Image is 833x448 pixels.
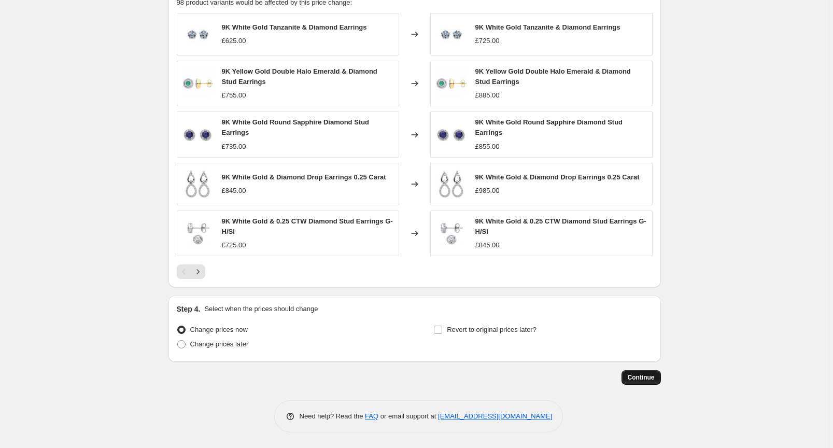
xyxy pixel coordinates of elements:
div: £725.00 [475,36,500,46]
div: £845.00 [475,240,500,250]
span: 9K White Gold & Diamond Drop Earrings 0.25 Carat [222,173,386,181]
img: EmaraldEarrings9KGoldByPobjoy2_1_80x.jpg [182,68,214,99]
span: Continue [628,373,655,382]
span: 9K White Gold Tanzanite & Diamond Earrings [475,23,620,31]
nav: Pagination [177,264,205,279]
span: 9K White Gold & 0.25 CTW Diamond Stud Earrings G-H/Si [222,217,393,235]
img: 9cWGOLDDROPDIAMEARRINGSSMALLHOM2_1_80x.jpg [182,169,214,200]
button: Continue [622,370,661,385]
div: £735.00 [222,142,246,152]
span: 9K Yellow Gold Double Halo Emerald & Diamond Stud Earrings [475,67,631,86]
button: Next [191,264,205,279]
img: 9CTWhiteGoldBlueSaphDiamStudEar_c7c754c1-e021-4aa2-a25d-16ada2c0ae4a_1_80x.jpg [182,119,214,150]
span: 9K White Gold Round Sapphire Diamond Stud Earrings [222,118,370,136]
a: FAQ [365,412,378,420]
a: [EMAIL_ADDRESS][DOMAIN_NAME] [438,412,552,420]
div: £725.00 [222,240,246,250]
span: Change prices now [190,326,248,333]
span: 9K White Gold & Diamond Drop Earrings 0.25 Carat [475,173,640,181]
div: £755.00 [222,90,246,101]
span: Change prices later [190,340,249,348]
span: 9K Yellow Gold Double Halo Emerald & Diamond Stud Earrings [222,67,377,86]
span: Need help? Read the [300,412,365,420]
img: 9cWGOLDDROPDIAMEARRINGSSMALLHOM2_1_80x.jpg [436,169,467,200]
p: Select when the prices should change [204,304,318,314]
img: 9CaratWhiteGoldDiamondStudEarringsPobjoy_80x.jpg [436,218,467,249]
div: £855.00 [475,142,500,152]
span: or email support at [378,412,438,420]
span: Revert to original prices later? [447,326,536,333]
img: 9CaratWhiteGoldDiamondStudEarringsPobjoy_80x.jpg [182,218,214,249]
div: £625.00 [222,36,246,46]
div: £985.00 [475,186,500,196]
h2: Step 4. [177,304,201,314]
span: 9K White Gold Tanzanite & Diamond Earrings [222,23,367,31]
img: TanzaniteEarrings3b_1_1_80x.jpg [182,19,214,50]
img: 9CTWhiteGoldBlueSaphDiamStudEar_c7c754c1-e021-4aa2-a25d-16ada2c0ae4a_1_80x.jpg [436,119,467,150]
span: 9K White Gold Round Sapphire Diamond Stud Earrings [475,118,623,136]
img: EmaraldEarrings9KGoldByPobjoy2_1_80x.jpg [436,68,467,99]
img: TanzaniteEarrings3b_1_1_80x.jpg [436,19,467,50]
div: £845.00 [222,186,246,196]
span: 9K White Gold & 0.25 CTW Diamond Stud Earrings G-H/Si [475,217,646,235]
div: £885.00 [475,90,500,101]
